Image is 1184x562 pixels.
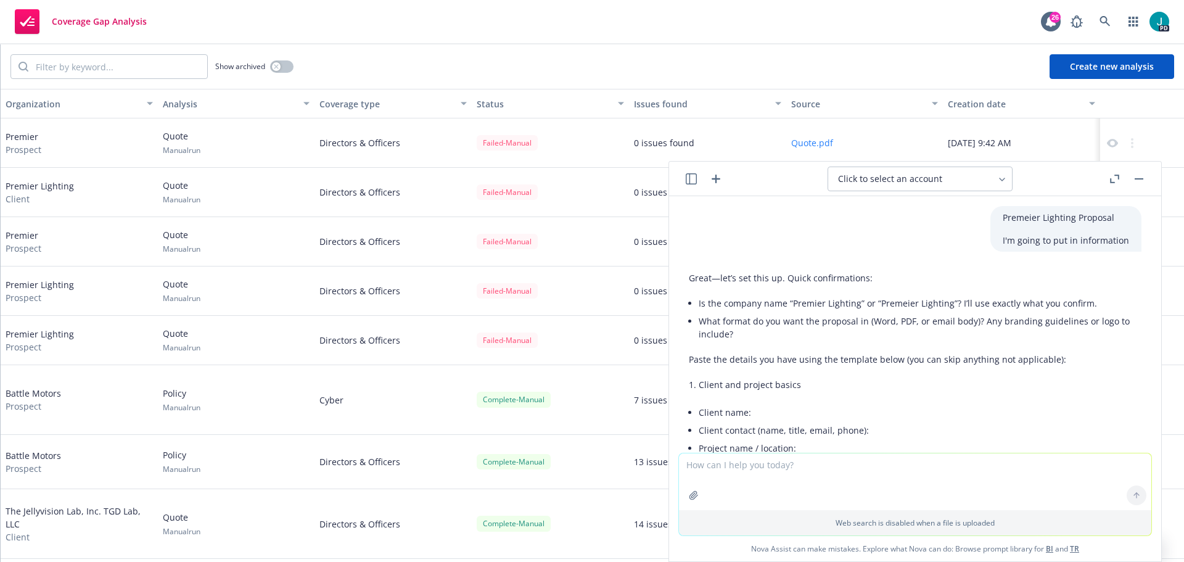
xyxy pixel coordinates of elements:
[943,118,1100,168] div: [DATE] 9:42 AM
[6,192,74,205] span: Client
[314,316,472,365] div: Directors & Officers
[699,294,1141,312] li: Is the company name “Premier Lighting” or “Premeier Lighting”? I’ll use exactly what you confirm.
[28,55,207,78] input: Filter by keyword...
[634,235,694,248] div: 0 issues found
[6,341,74,353] span: Prospect
[158,89,315,118] button: Analysis
[314,217,472,267] div: Directors & Officers
[1070,543,1079,554] a: TR
[314,118,472,168] div: Directors & Officers
[791,136,833,149] button: Quote.pdf
[163,278,200,304] div: Quote
[634,518,699,531] div: 14 issues found
[634,97,768,110] div: Issues found
[699,421,1141,439] li: Client contact (name, title, email, phone):
[699,439,1141,457] li: Project name / location:
[477,454,551,469] div: Complete - Manual
[6,531,153,543] span: Client
[634,455,699,468] div: 13 issues found
[10,4,152,39] a: Coverage Gap Analysis
[6,291,74,304] span: Prospect
[6,387,61,413] div: Battle Motors
[1003,234,1129,247] p: I'm going to put in information
[6,229,41,255] div: Premier
[791,97,925,110] div: Source
[6,449,61,475] div: Battle Motors
[699,376,1141,394] li: Client and project basics
[314,267,472,316] div: Directors & Officers
[163,244,200,254] span: Manual run
[163,145,200,155] span: Manual run
[477,184,538,200] div: Failed - Manual
[634,334,694,347] div: 0 issues found
[314,435,472,489] div: Directors & Officers
[674,536,1156,561] span: Nova Assist can make mistakes. Explore what Nova can do: Browse prompt library for and
[477,333,538,348] div: Failed - Manual
[477,392,551,407] div: Complete - Manual
[6,130,41,156] div: Premier
[6,143,41,156] span: Prospect
[6,180,74,205] div: Premier Lighting
[319,97,453,110] div: Coverage type
[1003,211,1129,224] p: Premeier Lighting Proposal
[6,400,61,413] span: Prospect
[163,387,200,413] div: Policy
[477,516,551,531] div: Complete - Manual
[163,402,200,413] span: Manual run
[1121,9,1146,34] a: Switch app
[314,365,472,435] div: Cyber
[163,179,200,205] div: Quote
[472,89,629,118] button: Status
[699,312,1141,343] li: What format do you want the proposal in (Word, PDF, or email body)? Any branding guidelines or lo...
[6,97,139,110] div: Organization
[477,135,538,151] div: Failed - Manual
[6,328,74,353] div: Premier Lighting
[948,97,1082,110] div: Creation date
[1046,543,1053,554] a: BI
[477,283,538,299] div: Failed - Manual
[634,394,694,407] div: 7 issues found
[163,448,200,474] div: Policy
[6,242,41,255] span: Prospect
[1050,12,1061,23] div: 26
[477,97,610,110] div: Status
[163,327,200,353] div: Quote
[838,173,942,185] span: Click to select an account
[828,167,1013,191] button: Click to select an account
[163,511,200,537] div: Quote
[1064,9,1089,34] a: Report a Bug
[163,194,200,205] span: Manual run
[1050,54,1174,79] button: Create new analysis
[215,61,265,72] span: Show archived
[163,228,200,254] div: Quote
[943,89,1100,118] button: Creation date
[163,130,200,155] div: Quote
[1093,9,1117,34] a: Search
[786,89,943,118] button: Source
[52,17,147,27] span: Coverage Gap Analysis
[163,97,297,110] div: Analysis
[163,526,200,537] span: Manual run
[699,403,1141,421] li: Client name:
[634,284,694,297] div: 0 issues found
[314,89,472,118] button: Coverage type
[689,271,1141,284] p: Great—let’s set this up. Quick confirmations:
[1149,12,1169,31] img: photo
[1,89,158,118] button: Organization
[18,62,28,72] svg: Search
[314,489,472,559] div: Directors & Officers
[477,234,538,249] div: Failed - Manual
[634,136,694,149] div: 0 issues found
[634,186,694,199] div: 0 issues found
[6,278,74,304] div: Premier Lighting
[6,505,153,543] div: The Jellyvision Lab, Inc. TGD Lab, LLC
[689,353,1141,366] p: Paste the details you have using the template below (you can skip anything not applicable):
[686,518,1144,528] p: Web search is disabled when a file is uploaded
[629,89,786,118] button: Issues found
[314,168,472,217] div: Directors & Officers
[163,464,200,474] span: Manual run
[163,342,200,353] span: Manual run
[6,462,61,475] span: Prospect
[163,293,200,304] span: Manual run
